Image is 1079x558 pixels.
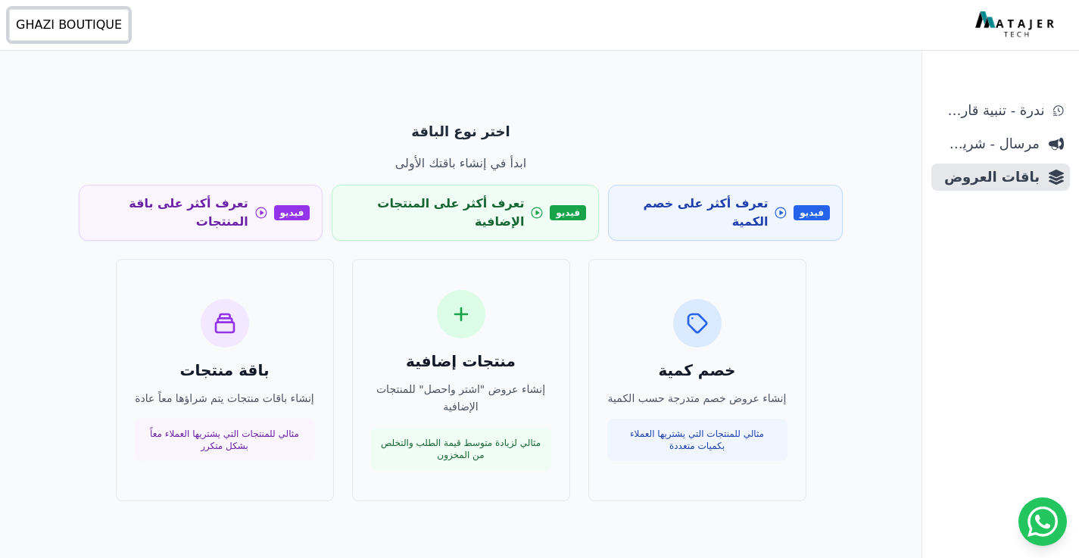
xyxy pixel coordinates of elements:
h3: خصم كمية [607,360,787,381]
span: فيديو [550,205,586,220]
p: مثالي للمنتجات التي يشتريها العملاء بكميات متعددة [616,428,778,452]
img: MatajerTech Logo [975,11,1058,39]
span: ندرة - تنبية قارب علي النفاذ [937,100,1044,121]
p: إنشاء عروض "اشتر واحصل" للمنتجات الإضافية [371,381,551,416]
p: اختر نوع الباقة [79,121,843,142]
p: إنشاء عروض خصم متدرجة حسب الكمية [607,390,787,407]
a: فيديو تعرف أكثر على باقة المنتجات [79,185,323,241]
p: إنشاء باقات منتجات يتم شراؤها معاً عادة [135,390,315,407]
span: فيديو [274,205,310,220]
span: تعرف أكثر على المنتجات الإضافية [345,195,524,231]
p: مثالي للمنتجات التي يشتريها العملاء معاً بشكل متكرر [144,428,306,452]
a: فيديو تعرف أكثر على خصم الكمية [608,185,843,241]
span: تعرف أكثر على باقة المنتجات [92,195,248,231]
span: تعرف أكثر على خصم الكمية [621,195,768,231]
span: فيديو [794,205,830,220]
h3: باقة منتجات [135,360,315,381]
p: ابدأ في إنشاء باقتك الأولى [79,154,843,173]
span: مرسال - شريط دعاية [937,133,1040,154]
p: مثالي لزيادة متوسط قيمة الطلب والتخلص من المخزون [380,437,542,461]
h3: منتجات إضافية [371,351,551,372]
button: GHAZI BOUTIQUE [9,9,129,41]
span: باقات العروض [937,167,1040,188]
a: فيديو تعرف أكثر على المنتجات الإضافية [332,185,599,241]
span: GHAZI BOUTIQUE [16,16,122,34]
